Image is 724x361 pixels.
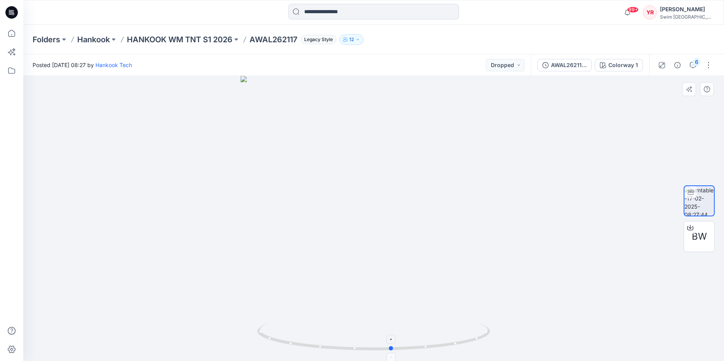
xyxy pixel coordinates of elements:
a: Hankook [77,34,110,45]
p: AWAL262117 [249,34,298,45]
div: Swim [GEOGRAPHIC_DATA] [660,14,714,20]
span: 99+ [627,7,639,13]
div: 6 [693,58,700,66]
div: AWAL262117-EDIT 01 [551,61,587,69]
a: Hankook Tech [95,62,132,68]
span: Posted [DATE] 08:27 by [33,61,132,69]
a: HANKOOK WM TNT S1 2026 [127,34,232,45]
button: Details [671,59,684,71]
span: Legacy Style [301,35,336,44]
button: AWAL262117-EDIT 01 [537,59,592,71]
button: 6 [687,59,699,71]
img: turntable-17-02-2025-08:27:44 [684,186,714,216]
div: Colorway 1 [608,61,638,69]
button: 12 [339,34,364,45]
a: Folders [33,34,60,45]
button: Colorway 1 [595,59,643,71]
button: Legacy Style [298,34,336,45]
p: 12 [349,35,354,44]
div: [PERSON_NAME] [660,5,714,14]
div: YR [643,5,657,19]
span: BW [692,230,707,244]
